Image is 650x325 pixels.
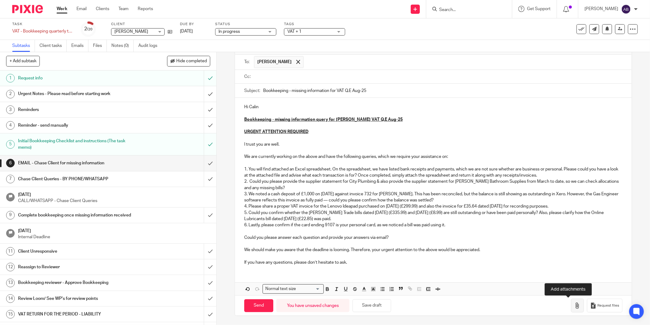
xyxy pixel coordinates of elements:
[244,104,622,110] p: Hi Calin
[18,278,138,287] h1: Bookkeeping reviewer - Approve Bookkeeping
[84,25,93,32] div: 2
[12,5,43,13] img: Pixie
[93,40,107,52] a: Files
[6,263,15,271] div: 12
[180,29,193,33] span: [DATE]
[18,74,138,83] h1: Request info
[6,294,15,303] div: 14
[244,74,251,80] label: Cc:
[12,28,73,34] div: VAT - Bookkeeping quarterly tasks
[18,89,138,98] h1: Urgent Notes - Please read before starting work
[244,203,622,209] p: 4. Please share a proper VAT invoice for the Lenovo Ideapad purchased on [DATE] (£299.99) and als...
[111,22,172,27] label: Client
[111,40,134,52] a: Notes (0)
[6,56,40,66] button: + Add subtask
[219,29,240,34] span: In progress
[6,105,15,114] div: 3
[180,22,207,27] label: Due by
[71,40,88,52] a: Emails
[215,22,276,27] label: Status
[244,210,622,222] p: 5. Could you confirm whether the [PERSON_NAME] Trade bills dated [DATE] (£335.99) and [DATE] (£8....
[6,90,15,98] div: 2
[6,121,15,130] div: 4
[264,286,297,292] span: Normal text size
[12,40,35,52] a: Subtasks
[244,59,251,65] label: To:
[244,178,622,191] p: 2. Could you please provide the supplier statement for City Plumbing & also provide the supplier ...
[621,4,631,14] img: svg%3E
[6,279,15,287] div: 13
[244,130,308,134] u: URGENT ATTENTION REQUIRED
[257,59,292,65] span: [PERSON_NAME]
[39,40,67,52] a: Client tasks
[18,136,138,152] h1: Initial Bookkeeping Checklist and instructions (The task memo)
[96,6,109,12] a: Clients
[12,22,73,27] label: Task
[18,310,138,319] h1: VAT RETURN FOR THE PERIOD - LIABILITY
[244,154,622,160] p: We are currently working on the above and have the following queries, which we require your assis...
[6,247,15,256] div: 11
[244,247,622,253] p: We should make you aware that the deadline is looming. Therefore, your urgent attention to the ab...
[18,121,138,130] h1: Reminder - send manually
[276,299,349,312] div: You have unsaved changes
[287,29,301,34] span: VAT + 1
[244,235,622,241] p: Could you please answer each question and provide your answers via email?
[167,56,210,66] button: Hide completed
[439,7,494,13] input: Search
[18,198,210,204] p: CALL/WHATSAPP - Chase Client Queries
[18,247,138,256] h1: Client Unresponsive
[6,74,15,82] div: 1
[6,310,15,319] div: 15
[244,259,622,266] p: If you have any questions, please don’t hesitate to ask.
[138,40,162,52] a: Audit logs
[18,105,138,114] h1: Reminders
[18,174,138,184] h1: Chase Client Queries - BY PHONE/WHATSAPP
[6,175,15,183] div: 7
[263,284,324,294] div: Search for option
[6,211,15,220] div: 9
[527,7,551,11] span: Get Support
[244,166,622,179] p: 1. You will find attached an Excel spreadsheet. On the spreadsheet, we have listed bank receipts ...
[118,6,129,12] a: Team
[18,190,210,198] h1: [DATE]
[353,299,391,312] button: Save draft
[587,299,622,312] button: Request files
[6,140,15,149] div: 5
[138,6,153,12] a: Reports
[244,299,273,312] input: Send
[6,159,15,167] div: 6
[18,262,138,272] h1: Reassign to Reviewer
[18,234,210,240] p: Internal Deadline
[18,159,138,168] h1: EMAIL - Chase Client for missing information
[57,6,67,12] a: Work
[244,117,403,122] u: Bookkeeping - missing information query for [PERSON_NAME] VAT Q.E Aug-25
[18,294,138,303] h1: Review Loom/ See WP's for review points
[244,191,622,204] p: 3. We noted a cash deposit of £1,000 on [DATE] against invoice 732 for [PERSON_NAME]. This has be...
[18,226,210,234] h1: [DATE]
[18,211,138,220] h1: Complete bookkeeping once missing information received
[597,303,619,308] span: Request files
[87,28,93,31] small: /20
[298,286,320,292] input: Search for option
[585,6,618,12] p: [PERSON_NAME]
[244,88,260,94] label: Subject:
[176,59,207,64] span: Hide completed
[244,141,622,147] p: I trust you are well.
[244,222,622,228] p: 6. Lastly, please confirm if the card ending 9107 is your personal card, as we noticed a bill was...
[284,22,345,27] label: Tags
[114,29,148,34] span: [PERSON_NAME]
[77,6,87,12] a: Email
